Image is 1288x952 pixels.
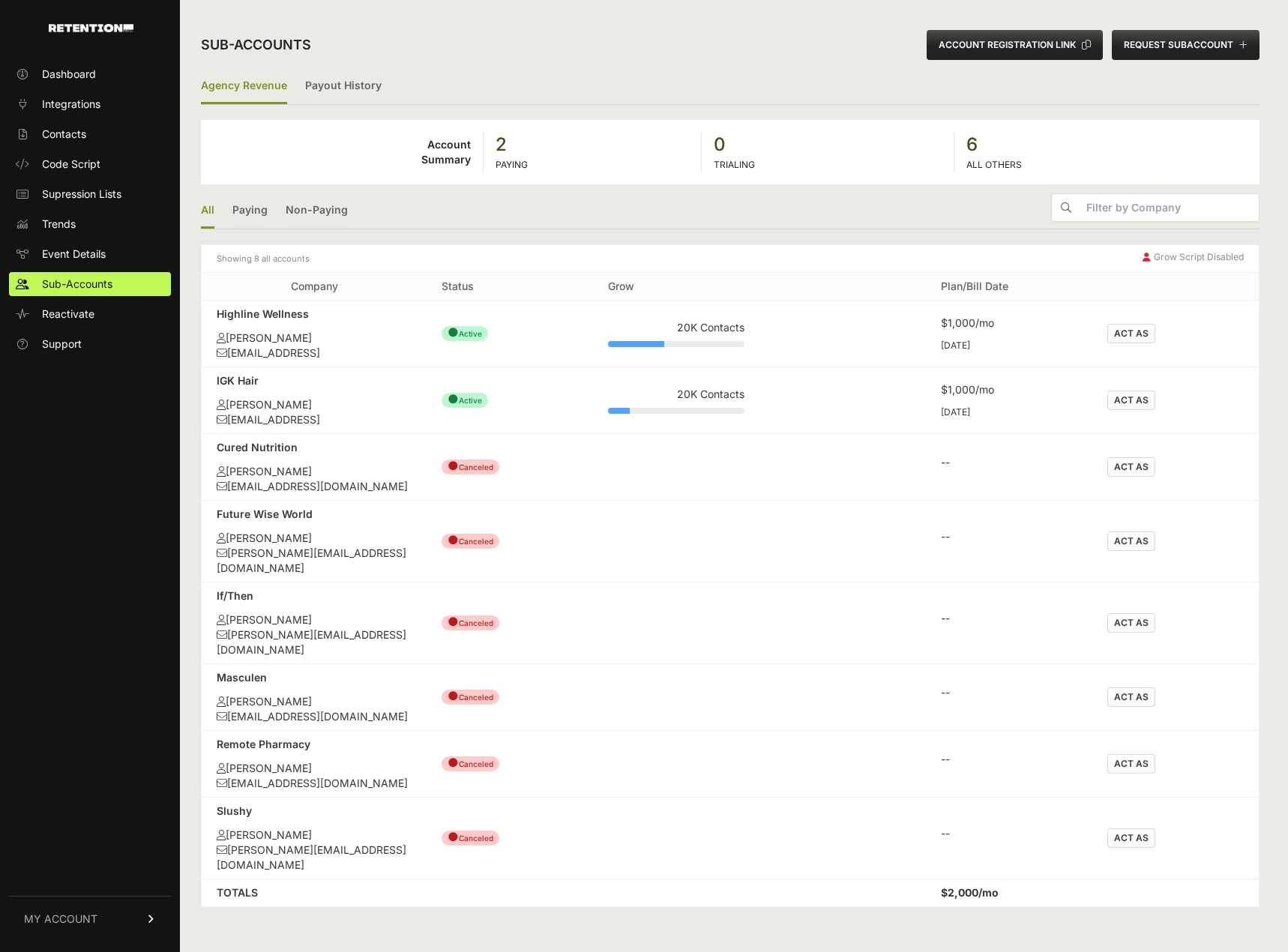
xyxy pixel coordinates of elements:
[9,896,171,942] a: MY ACCOUNT
[1107,828,1155,848] button: ACT AS
[9,272,171,296] a: Sub-Accounts
[217,373,412,388] div: IGK Hair
[496,159,528,170] label: PAYING
[1080,194,1259,221] input: Filter by Company
[496,133,689,157] strong: 2
[941,406,1077,418] div: [DATE]
[217,507,412,522] div: Future Wise World
[217,761,412,776] div: [PERSON_NAME]
[9,122,171,146] a: Contacts
[201,132,484,172] td: Account Summary
[1107,754,1155,774] button: ACT AS
[608,320,744,335] div: 20K Contacts
[42,187,121,202] span: Supression Lists
[9,62,171,86] a: Dashboard
[9,242,171,266] a: Event Details
[9,92,171,116] a: Integrations
[217,331,412,346] div: [PERSON_NAME]
[608,408,744,414] div: Plan Usage: 16%
[927,30,1103,60] button: ACCOUNT REGISTRATION LINK
[217,397,412,412] div: [PERSON_NAME]
[448,614,459,629] span: ●
[201,34,311,55] h2: Sub-accounts
[1107,531,1155,551] button: ACT AS
[714,159,755,170] label: TRIALING
[442,690,499,705] span: Canceled
[217,440,412,455] div: Cured Nutrition
[42,277,112,292] span: Sub-Accounts
[42,307,94,322] span: Reactivate
[201,69,287,104] label: Agency Revenue
[217,251,310,266] small: Showing 8 all accounts
[217,531,412,546] div: [PERSON_NAME]
[217,546,412,576] div: [PERSON_NAME][EMAIL_ADDRESS][DOMAIN_NAME]
[714,133,942,157] strong: 0
[1143,251,1244,266] div: Grow Script Disabled
[1107,687,1155,707] button: ACT AS
[448,458,459,473] span: ●
[926,273,1092,301] th: Plan/Bill Date
[42,127,86,142] span: Contacts
[442,326,488,341] span: Active
[9,152,171,176] a: Code Script
[24,912,97,927] span: MY ACCOUNT
[217,346,412,361] div: [EMAIL_ADDRESS]
[217,464,412,479] div: [PERSON_NAME]
[1107,457,1155,477] button: ACT AS
[217,737,412,752] div: Remote Pharmacy
[941,316,1077,331] div: $1,000/mo
[448,532,459,547] span: ●
[217,307,412,322] div: Highline Wellness
[941,455,1077,470] div: --
[217,776,412,791] div: [EMAIL_ADDRESS][DOMAIN_NAME]
[217,828,412,843] div: [PERSON_NAME]
[941,826,1077,841] div: --
[941,685,1077,700] div: --
[1107,391,1155,410] button: ACT AS
[941,611,1077,626] div: --
[42,337,82,352] span: Support
[448,755,459,770] span: ●
[9,302,171,326] a: Reactivate
[42,247,106,262] span: Event Details
[442,393,488,408] span: Active
[9,332,171,356] a: Support
[941,752,1077,767] div: --
[9,182,171,206] a: Supression Lists
[9,212,171,236] a: Trends
[42,217,76,232] span: Trends
[42,157,100,172] span: Code Script
[305,69,382,104] a: Payout History
[593,273,759,301] th: Grow
[217,709,412,724] div: [EMAIL_ADDRESS][DOMAIN_NAME]
[941,886,999,899] strong: $2,000/mo
[49,24,133,32] img: Retention.com
[442,615,499,630] span: Canceled
[941,529,1077,544] div: --
[442,756,499,771] span: Canceled
[42,67,96,82] span: Dashboard
[608,387,744,402] div: 20K Contacts
[442,460,499,475] span: Canceled
[217,612,412,627] div: [PERSON_NAME]
[448,829,459,844] span: ●
[217,804,412,819] div: Slushy
[448,391,459,406] span: ●
[217,670,412,685] div: Masculen
[217,479,412,494] div: [EMAIL_ADDRESS][DOMAIN_NAME]
[217,694,412,709] div: [PERSON_NAME]
[232,193,268,229] a: Paying
[1107,613,1155,633] button: ACT AS
[608,341,744,347] div: Plan Usage: 41%
[442,534,499,549] span: Canceled
[217,588,412,603] div: If/Then
[427,273,593,301] th: Status
[1107,324,1155,343] button: ACT AS
[966,159,1022,170] label: ALL OTHERS
[448,325,459,340] span: ●
[286,193,348,229] a: Non-Paying
[941,382,1077,397] div: $1,000/mo
[217,412,412,427] div: [EMAIL_ADDRESS]
[448,688,459,703] span: ●
[42,97,100,112] span: Integrations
